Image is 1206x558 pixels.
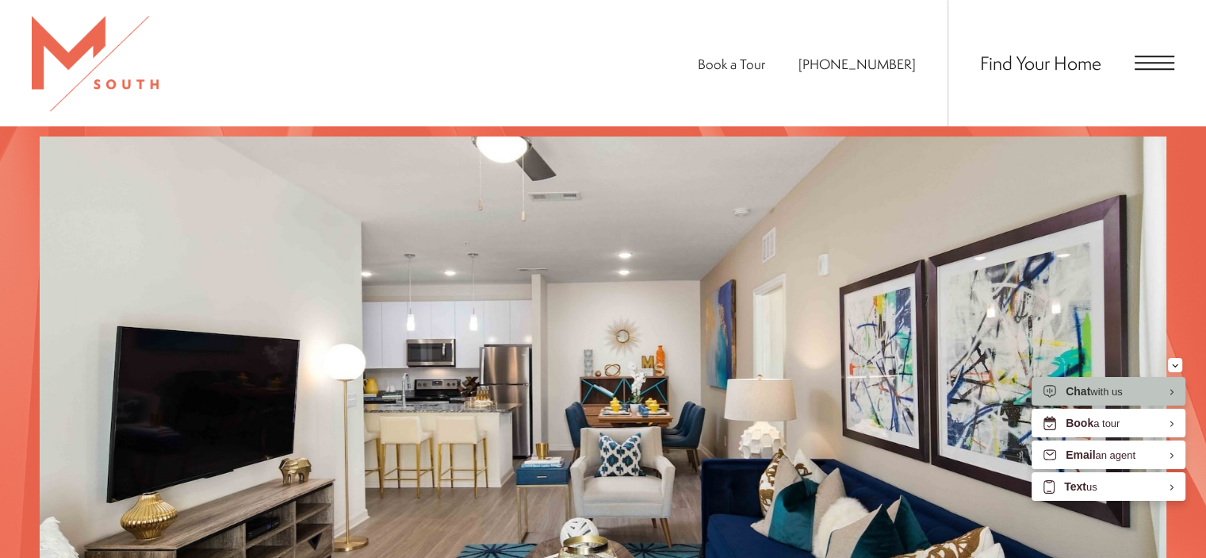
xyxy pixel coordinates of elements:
[798,55,916,73] a: Call Us at 813-570-8014
[798,55,916,73] span: [PHONE_NUMBER]
[1135,56,1174,70] button: Open Menu
[32,16,159,111] img: MSouth
[980,50,1101,75] a: Find Your Home
[698,55,765,73] a: Book a Tour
